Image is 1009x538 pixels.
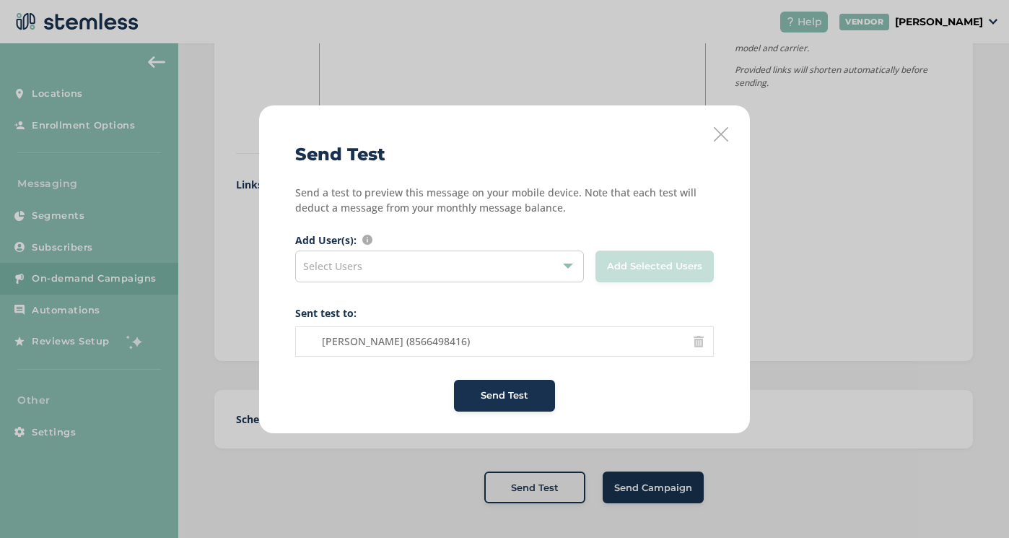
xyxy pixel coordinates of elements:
[295,305,714,321] label: Sent test to:
[322,337,470,347] label: [PERSON_NAME] (8566498416)
[303,259,362,273] span: Select Users
[481,389,528,403] span: Send Test
[937,469,1009,538] iframe: Chat Widget
[295,142,385,168] h2: Send Test
[295,185,714,215] p: Send a test to preview this message on your mobile device. Note that each test will deduct a mess...
[362,235,372,245] img: icon-info-236977d2.svg
[454,380,555,412] button: Send Test
[295,233,584,248] label: Add User(s):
